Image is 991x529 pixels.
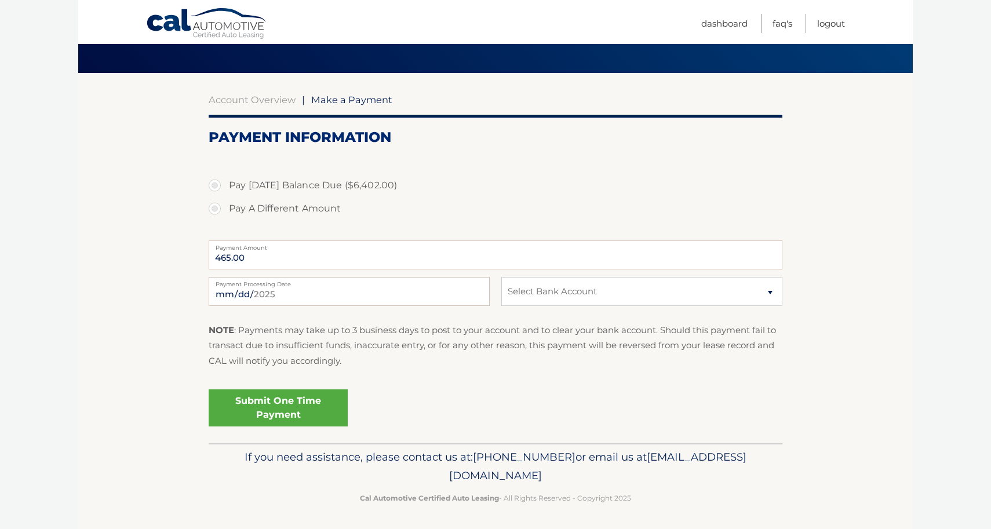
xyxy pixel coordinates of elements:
[311,94,392,105] span: Make a Payment
[209,277,490,306] input: Payment Date
[146,8,268,41] a: Cal Automotive
[216,448,775,485] p: If you need assistance, please contact us at: or email us at
[817,14,845,33] a: Logout
[209,323,782,369] p: : Payments may take up to 3 business days to post to your account and to clear your bank account....
[209,324,234,335] strong: NOTE
[216,492,775,504] p: - All Rights Reserved - Copyright 2025
[209,389,348,426] a: Submit One Time Payment
[473,450,575,464] span: [PHONE_NUMBER]
[449,450,746,482] span: [EMAIL_ADDRESS][DOMAIN_NAME]
[360,494,499,502] strong: Cal Automotive Certified Auto Leasing
[209,174,782,197] label: Pay [DATE] Balance Due ($6,402.00)
[209,94,296,105] a: Account Overview
[302,94,305,105] span: |
[209,197,782,220] label: Pay A Different Amount
[209,129,782,146] h2: Payment Information
[209,277,490,286] label: Payment Processing Date
[209,240,782,250] label: Payment Amount
[773,14,792,33] a: FAQ's
[701,14,748,33] a: Dashboard
[209,240,782,269] input: Payment Amount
